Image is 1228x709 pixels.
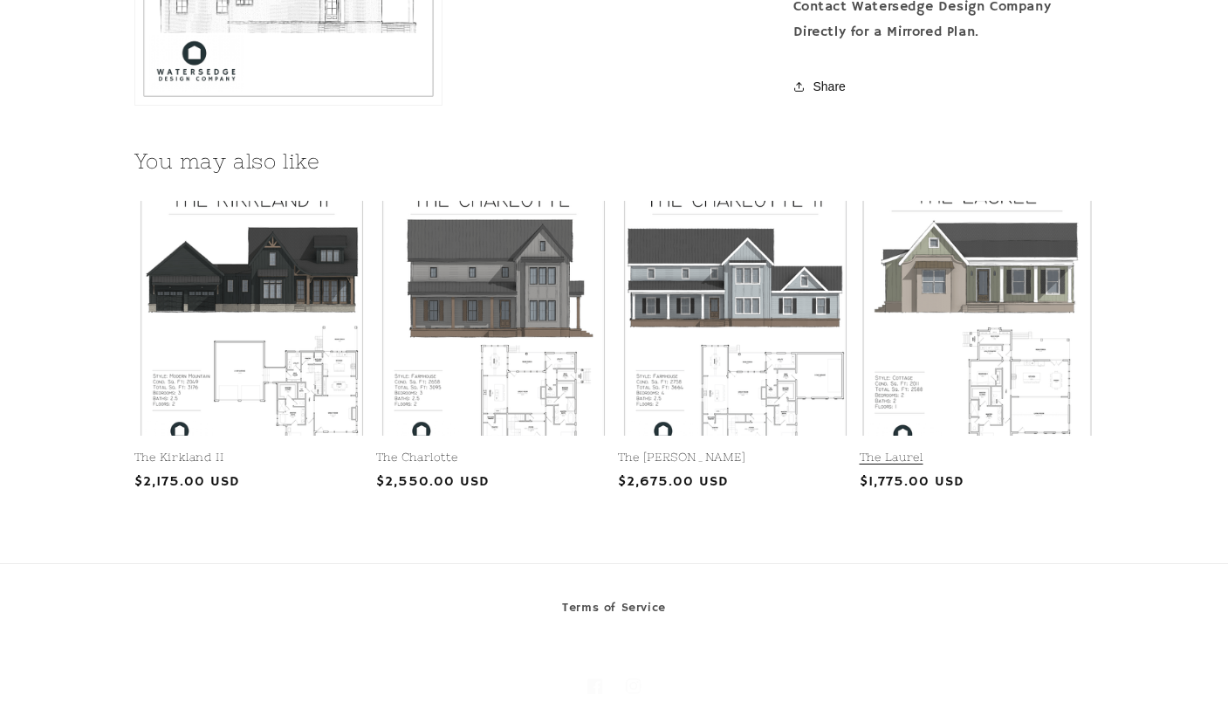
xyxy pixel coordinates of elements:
[562,597,666,623] a: Terms of Service
[376,451,611,465] a: The Charlotte
[618,451,853,465] a: The [PERSON_NAME]
[793,67,851,106] button: Share
[134,451,369,465] a: The Kirkland II
[134,148,1094,175] h2: You may also like
[860,451,1094,465] a: The Laurel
